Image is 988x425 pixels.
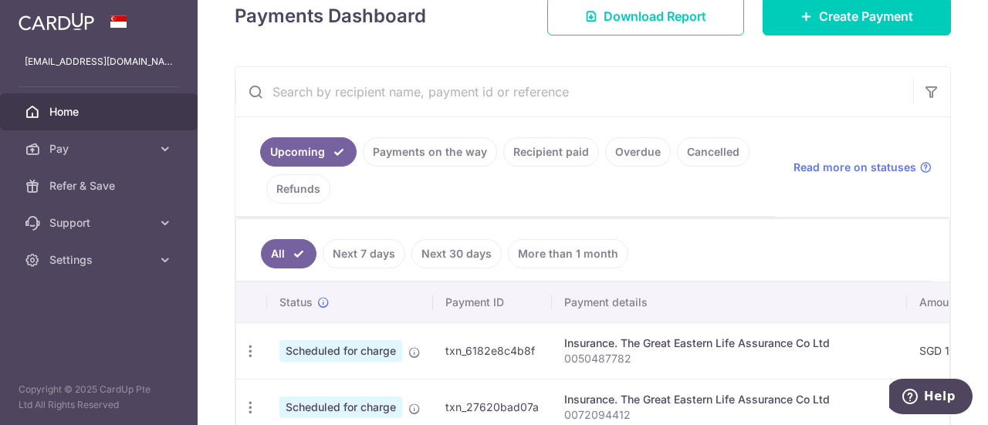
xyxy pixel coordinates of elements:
[889,379,973,417] iframe: Opens a widget where you can find more information
[564,336,895,351] div: Insurance. The Great Eastern Life Assurance Co Ltd
[235,2,426,30] h4: Payments Dashboard
[266,174,330,204] a: Refunds
[793,160,916,175] span: Read more on statuses
[433,282,552,322] th: Payment ID
[605,137,671,167] a: Overdue
[677,137,749,167] a: Cancelled
[503,137,599,167] a: Recipient paid
[363,137,497,167] a: Payments on the way
[552,282,907,322] th: Payment details
[411,239,502,268] a: Next 30 days
[433,322,552,379] td: txn_6182e8c4b8f
[279,295,313,310] span: Status
[819,7,913,25] span: Create Payment
[19,12,94,31] img: CardUp
[508,239,628,268] a: More than 1 month
[564,392,895,407] div: Insurance. The Great Eastern Life Assurance Co Ltd
[235,67,913,116] input: Search by recipient name, payment id or reference
[49,252,151,268] span: Settings
[279,396,402,418] span: Scheduled for charge
[49,104,151,120] span: Home
[261,239,316,268] a: All
[49,141,151,157] span: Pay
[564,351,895,366] p: 0050487782
[604,7,706,25] span: Download Report
[49,178,151,194] span: Refer & Save
[260,137,357,167] a: Upcoming
[49,215,151,231] span: Support
[323,239,405,268] a: Next 7 days
[793,160,932,175] a: Read more on statuses
[564,407,895,423] p: 0072094412
[919,295,959,310] span: Amount
[279,340,402,362] span: Scheduled for charge
[25,54,173,69] p: [EMAIL_ADDRESS][DOMAIN_NAME]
